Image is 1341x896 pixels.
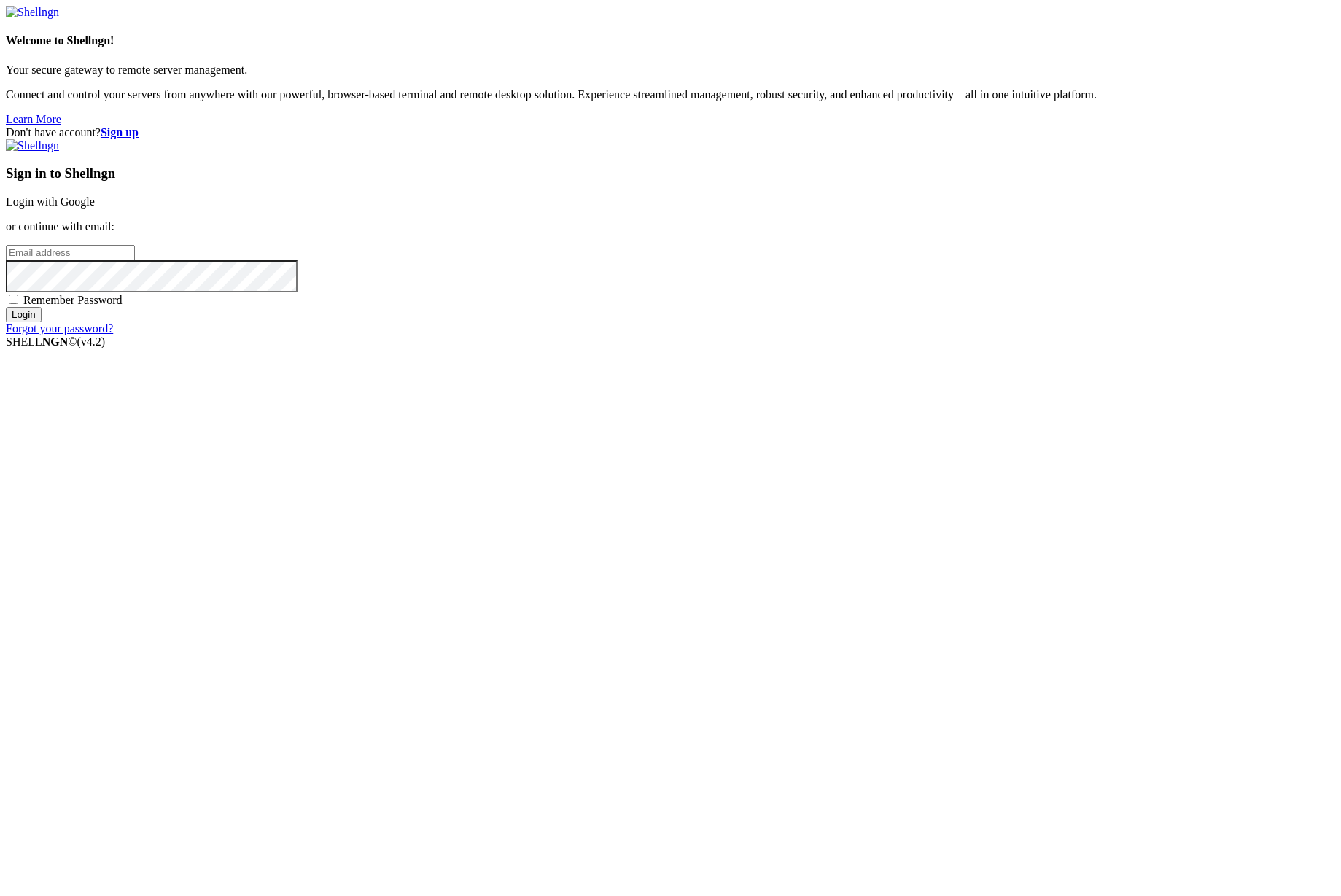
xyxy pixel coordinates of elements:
[6,139,59,152] img: Shellngn
[101,126,139,139] a: Sign up
[42,335,69,348] b: NGN
[6,322,113,335] a: Forgot your password?
[23,294,123,306] span: Remember Password
[9,295,18,304] input: Remember Password
[6,34,1335,47] h4: Welcome to Shellngn!
[6,88,1335,101] p: Connect and control your servers from anywhere with our powerful, browser-based terminal and remo...
[6,220,1335,233] p: or continue with email:
[6,113,61,125] a: Learn More
[6,126,1335,139] div: Don't have account?
[6,165,1335,182] h3: Sign in to Shellngn
[6,195,95,208] a: Login with Google
[77,335,106,348] span: 4.2.0
[6,245,135,260] input: Email address
[6,335,105,348] span: SHELL ©
[6,63,1335,77] p: Your secure gateway to remote server management.
[6,6,59,19] img: Shellngn
[6,307,42,322] input: Login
